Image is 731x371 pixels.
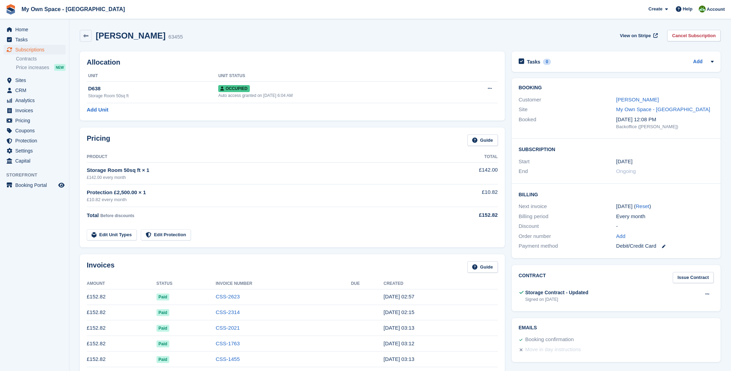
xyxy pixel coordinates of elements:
th: Invoice Number [216,278,351,289]
span: View on Stripe [620,32,651,39]
h2: Contract [519,272,546,283]
div: Discount [519,222,616,230]
span: Paid [156,309,169,316]
a: Preview store [57,181,66,189]
a: CSS-2021 [216,325,240,331]
a: Issue Contract [673,272,714,283]
div: Storage Contract - Updated [525,289,588,296]
a: CSS-2623 [216,294,240,299]
th: Unit [87,71,218,82]
time: 2025-07-01 02:13:10 UTC [383,325,414,331]
a: menu [3,136,66,146]
div: Next invoice [519,203,616,211]
a: Contracts [16,56,66,62]
div: NEW [54,64,66,71]
span: Account [707,6,725,13]
div: [DATE] 12:08 PM [616,116,714,124]
td: £152.82 [87,289,156,305]
div: 0 [543,59,551,65]
a: My Own Space - [GEOGRAPHIC_DATA] [616,106,710,112]
a: [PERSON_NAME] [616,97,659,102]
div: Debit/Credit Card [616,242,714,250]
a: Edit Unit Types [87,229,137,241]
span: Occupied [218,85,249,92]
div: Payment method [519,242,616,250]
a: Reset [636,203,649,209]
span: Price increases [16,64,49,71]
div: 63455 [168,33,183,41]
span: Total [87,212,99,218]
a: menu [3,126,66,135]
time: 2025-08-01 01:15:34 UTC [383,309,414,315]
span: Before discounts [100,213,134,218]
span: Capital [15,156,57,166]
span: Subscriptions [15,45,57,55]
span: Invoices [15,106,57,115]
div: Storage Room 50sq ft × 1 [87,166,435,174]
div: Site [519,106,616,114]
div: £142.00 every month [87,174,435,181]
div: Every month [616,213,714,221]
span: Ongoing [616,168,636,174]
a: CSS-1455 [216,356,240,362]
div: £10.82 every month [87,196,435,203]
a: menu [3,25,66,34]
td: £10.82 [435,184,498,207]
time: 2025-05-01 02:13:27 UTC [383,356,414,362]
span: Settings [15,146,57,156]
a: menu [3,85,66,95]
h2: Subscription [519,146,714,152]
a: Add [616,232,626,240]
time: 2025-06-01 02:12:56 UTC [383,340,414,346]
span: Create [648,6,662,13]
time: 2024-12-01 01:00:00 UTC [616,158,632,166]
a: Guide [467,134,498,146]
span: Sites [15,75,57,85]
div: Protection £2,500.00 × 1 [87,189,435,197]
div: Auto access granted on [DATE] 6:04 AM [218,92,452,99]
h2: Pricing [87,134,110,146]
div: End [519,167,616,175]
th: Amount [87,278,156,289]
div: Customer [519,96,616,104]
div: Billing period [519,213,616,221]
th: Due [351,278,384,289]
span: Paid [156,340,169,347]
a: My Own Space - [GEOGRAPHIC_DATA] [19,3,128,15]
a: Cancel Subscription [667,30,721,41]
span: Paid [156,294,169,300]
div: Move in day instructions [525,346,581,354]
span: Home [15,25,57,34]
th: Status [156,278,216,289]
h2: Billing [519,191,714,198]
td: £152.82 [87,352,156,367]
h2: Emails [519,325,714,331]
a: menu [3,75,66,85]
th: Product [87,151,435,163]
h2: Allocation [87,58,498,66]
div: D638 [88,85,218,93]
td: £152.82 [87,336,156,352]
h2: [PERSON_NAME] [96,31,165,40]
h2: Tasks [527,59,541,65]
a: CSS-2314 [216,309,240,315]
div: Booked [519,116,616,130]
a: Guide [467,261,498,273]
time: 2025-09-01 01:57:00 UTC [383,294,414,299]
th: Total [435,151,498,163]
span: Storefront [6,172,69,179]
td: £152.82 [87,305,156,320]
a: menu [3,96,66,105]
span: Coupons [15,126,57,135]
div: - [616,222,714,230]
a: Edit Protection [141,229,191,241]
img: Keely [699,6,706,13]
div: Storage Room 50sq ft [88,93,218,99]
a: menu [3,156,66,166]
a: menu [3,146,66,156]
div: Order number [519,232,616,240]
a: menu [3,45,66,55]
h2: Booking [519,85,714,91]
span: Paid [156,356,169,363]
div: [DATE] ( ) [616,203,714,211]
